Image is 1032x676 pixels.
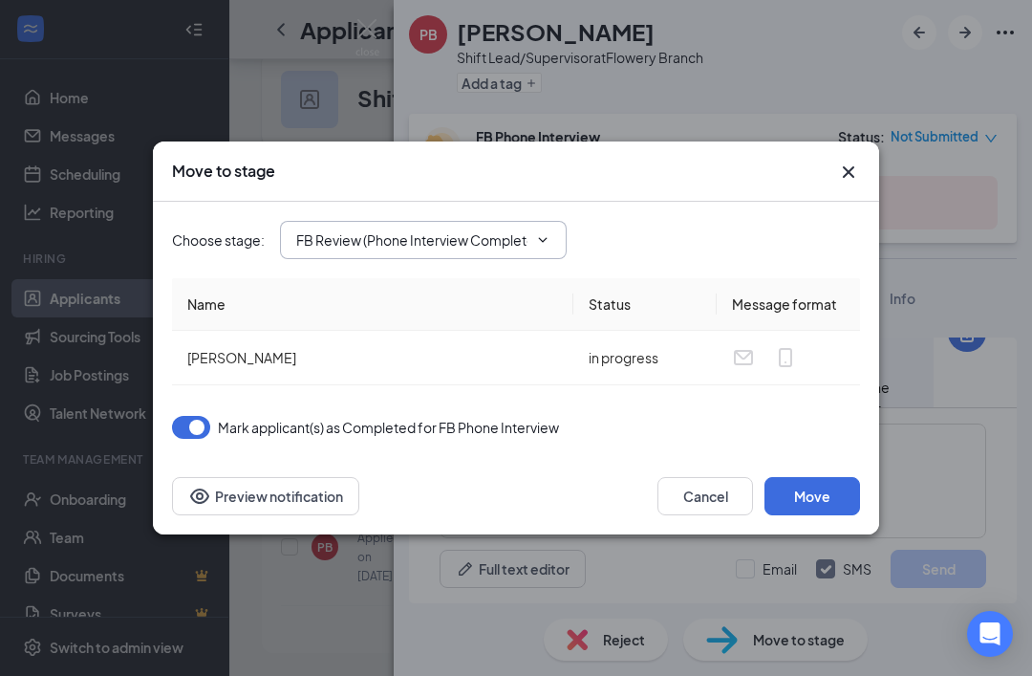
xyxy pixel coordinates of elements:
[764,477,860,515] button: Move
[967,611,1013,657] div: Open Intercom Messenger
[657,477,753,515] button: Cancel
[218,416,559,439] span: Mark applicant(s) as Completed for FB Phone Interview
[188,485,211,508] svg: Eye
[717,278,860,331] th: Message format
[573,331,717,385] td: in progress
[172,278,573,331] th: Name
[172,229,265,251] span: Choose stage :
[187,349,296,366] span: [PERSON_NAME]
[837,161,860,184] svg: Cross
[732,346,755,369] svg: Email
[774,346,797,369] svg: MobileSms
[573,278,717,331] th: Status
[837,161,860,184] button: Close
[535,232,550,248] svg: ChevronDown
[172,161,275,182] h3: Move to stage
[172,477,359,515] button: Preview notificationEye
